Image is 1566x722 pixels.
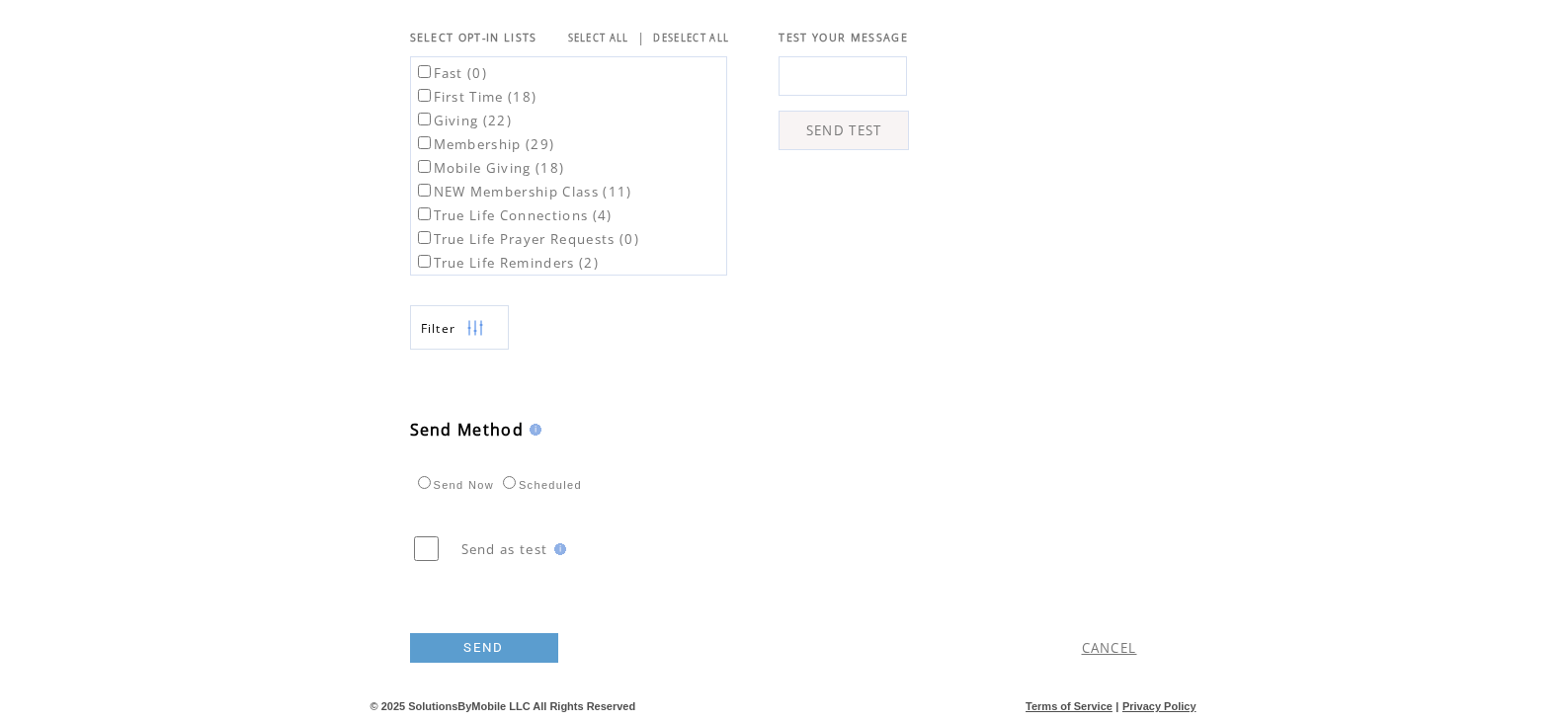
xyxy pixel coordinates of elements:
[418,160,431,173] input: Mobile Giving (18)
[637,29,645,46] span: |
[418,136,431,149] input: Membership (29)
[1115,700,1118,712] span: |
[414,254,600,272] label: True Life Reminders (2)
[779,111,909,150] a: SEND TEST
[418,89,431,102] input: First Time (18)
[568,32,629,44] a: SELECT ALL
[498,479,582,491] label: Scheduled
[418,65,431,78] input: Fast (0)
[414,112,513,129] label: Giving (22)
[410,633,558,663] a: SEND
[418,207,431,220] input: True Life Connections (4)
[410,31,537,44] span: SELECT OPT-IN LISTS
[414,206,613,224] label: True Life Connections (4)
[466,306,484,351] img: filters.png
[418,231,431,244] input: True Life Prayer Requests (0)
[414,88,537,106] label: First Time (18)
[418,255,431,268] input: True Life Reminders (2)
[414,159,565,177] label: Mobile Giving (18)
[410,419,525,441] span: Send Method
[414,183,632,201] label: NEW Membership Class (11)
[548,543,566,555] img: help.gif
[418,476,431,489] input: Send Now
[414,135,555,153] label: Membership (29)
[653,32,729,44] a: DESELECT ALL
[779,31,908,44] span: TEST YOUR MESSAGE
[413,479,494,491] label: Send Now
[1122,700,1196,712] a: Privacy Policy
[524,424,541,436] img: help.gif
[414,64,488,82] label: Fast (0)
[1026,700,1113,712] a: Terms of Service
[418,184,431,197] input: NEW Membership Class (11)
[421,320,456,337] span: Show filters
[410,305,509,350] a: Filter
[418,113,431,125] input: Giving (22)
[503,476,516,489] input: Scheduled
[414,230,640,248] label: True Life Prayer Requests (0)
[371,700,636,712] span: © 2025 SolutionsByMobile LLC All Rights Reserved
[1082,639,1137,657] a: CANCEL
[461,540,548,558] span: Send as test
